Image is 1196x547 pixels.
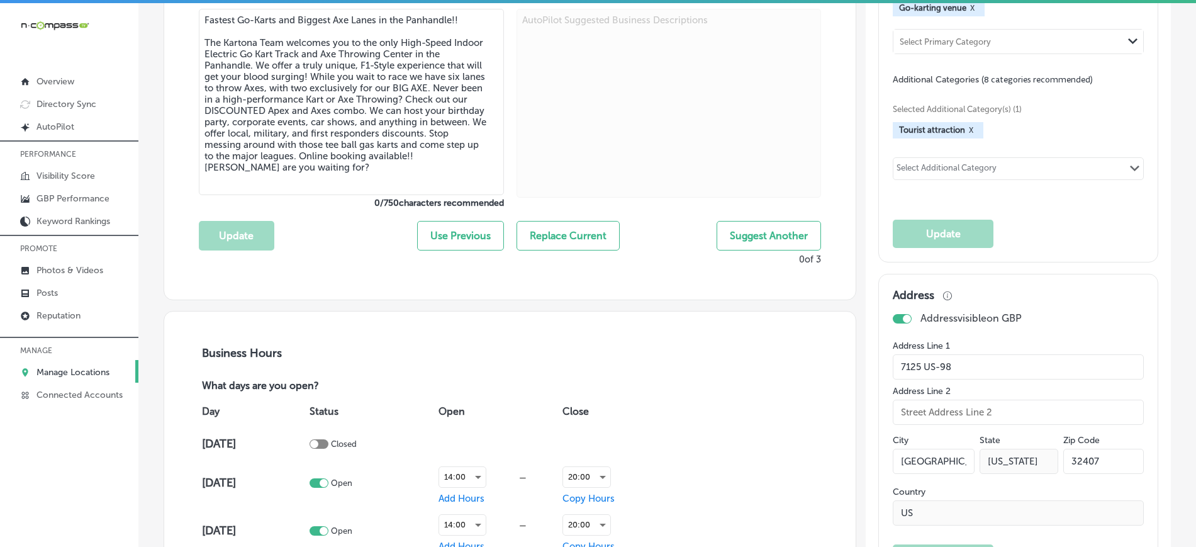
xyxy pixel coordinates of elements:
p: Address visible on GBP [920,312,1022,324]
span: Selected Additional Category(s) (1) [893,104,1134,114]
label: 0 / 750 characters recommended [199,198,504,208]
span: Go-karting venue [899,3,966,13]
p: GBP Performance [36,193,109,204]
p: Overview [36,76,74,87]
label: State [980,435,1000,446]
div: 20:00 [563,467,610,487]
span: Tourist attraction [899,125,965,135]
p: Directory Sync [36,99,96,110]
p: Photos & Videos [36,265,103,276]
label: Address Line 2 [893,386,1144,397]
p: Visibility Score [36,171,95,181]
p: What days are you open? [199,380,409,393]
label: City [893,435,908,446]
label: Country [893,487,1144,497]
div: Select Additional Category [897,163,997,178]
th: Open [435,393,559,429]
div: — [486,521,559,530]
h3: Business Hours [199,346,821,360]
div: 14:00 [439,515,486,535]
div: Select Primary Category [900,37,991,46]
img: 660ab0bf-5cc7-4cb8-ba1c-48b5ae0f18e60NCTV_CLogo_TV_Black_-500x88.png [20,20,89,31]
p: AutoPilot [36,121,74,132]
button: Update [199,221,274,251]
p: Open [331,526,352,536]
p: Manage Locations [36,367,109,378]
p: Posts [36,288,58,298]
button: Use Previous [417,221,504,251]
th: Close [559,393,666,429]
p: 0 of 3 [799,254,821,265]
th: Day [199,393,306,429]
input: NY [980,449,1058,474]
div: 14:00 [439,467,486,487]
span: Add Hours [439,493,484,504]
h3: Address [893,288,934,302]
p: Keyword Rankings [36,216,110,227]
input: Zip Code [1063,449,1144,474]
div: — [486,473,559,482]
span: Additional Categories [893,74,1093,85]
span: Copy Hours [562,493,615,504]
input: Country [893,500,1144,526]
button: X [965,125,977,135]
span: (8 categories recommended) [981,74,1093,86]
h4: [DATE] [202,437,306,451]
input: City [893,449,975,474]
button: X [966,3,978,13]
button: Replace Current [517,221,620,251]
p: Reputation [36,310,81,321]
button: Suggest Another [717,221,821,251]
p: Closed [331,439,357,449]
input: Street Address Line 2 [893,400,1144,425]
div: 20:00 [563,515,610,535]
th: Status [306,393,435,429]
label: Address Line 1 [893,341,1144,351]
p: Open [331,478,352,488]
h4: [DATE] [202,476,306,490]
input: Street Address Line 1 [893,354,1144,380]
label: Zip Code [1063,435,1100,446]
p: Connected Accounts [36,390,123,400]
button: Update [893,220,993,248]
h4: [DATE] [202,524,306,538]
